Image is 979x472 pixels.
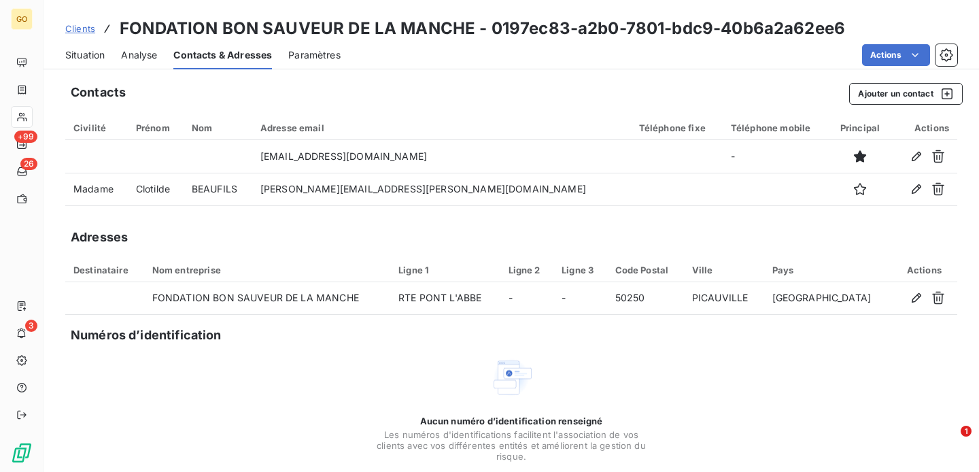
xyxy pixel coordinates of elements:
[390,282,500,315] td: RTE PONT L'ABBE
[615,265,676,275] div: Code Postal
[144,282,390,315] td: FONDATION BON SAUVEUR DE LA MANCHE
[899,122,949,133] div: Actions
[73,122,120,133] div: Civilité
[136,122,175,133] div: Prénom
[173,48,272,62] span: Contacts & Adresses
[65,22,95,35] a: Clients
[500,282,553,315] td: -
[489,356,533,399] img: Empty state
[192,122,244,133] div: Nom
[65,173,128,205] td: Madame
[562,265,598,275] div: Ligne 3
[375,429,647,462] span: Les numéros d'identifications facilitent l'association de vos clients avec vos différentes entité...
[11,8,33,30] div: GO
[20,158,37,170] span: 26
[120,16,845,41] h3: FONDATION BON SAUVEUR DE LA MANCHE - 0197ec83-a2b0-7801-bdc9-40b6a2a62ee6
[692,265,756,275] div: Ville
[684,282,764,315] td: PICAUVILLE
[65,23,95,34] span: Clients
[933,426,965,458] iframe: Intercom live chat
[862,44,930,66] button: Actions
[639,122,715,133] div: Téléphone fixe
[398,265,492,275] div: Ligne 1
[184,173,252,205] td: BEAUFILS
[553,282,606,315] td: -
[837,122,882,133] div: Principal
[764,282,891,315] td: [GEOGRAPHIC_DATA]
[11,442,33,464] img: Logo LeanPay
[772,265,883,275] div: Pays
[731,122,821,133] div: Téléphone mobile
[252,173,631,205] td: [PERSON_NAME][EMAIL_ADDRESS][PERSON_NAME][DOMAIN_NAME]
[849,83,963,105] button: Ajouter un contact
[252,140,631,173] td: [EMAIL_ADDRESS][DOMAIN_NAME]
[723,140,829,173] td: -
[128,173,184,205] td: Clotilde
[71,326,222,345] h5: Numéros d’identification
[25,320,37,332] span: 3
[73,265,136,275] div: Destinataire
[288,48,341,62] span: Paramètres
[607,282,684,315] td: 50250
[71,83,126,102] h5: Contacts
[899,265,949,275] div: Actions
[121,48,157,62] span: Analyse
[260,122,623,133] div: Adresse email
[71,228,128,247] h5: Adresses
[509,265,545,275] div: Ligne 2
[961,426,972,437] span: 1
[152,265,382,275] div: Nom entreprise
[65,48,105,62] span: Situation
[14,131,37,143] span: +99
[420,416,603,426] span: Aucun numéro d’identification renseigné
